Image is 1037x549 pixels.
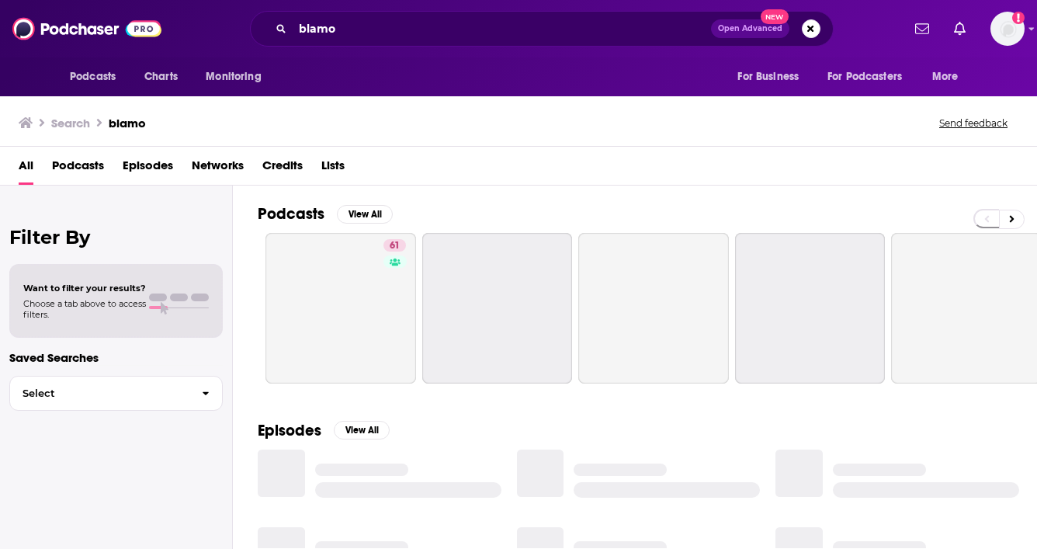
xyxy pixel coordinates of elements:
[390,238,400,254] span: 61
[192,153,244,185] a: Networks
[711,19,789,38] button: Open AdvancedNew
[9,226,223,248] h2: Filter By
[761,9,789,24] span: New
[9,376,223,411] button: Select
[109,116,146,130] h3: blamo
[293,16,711,41] input: Search podcasts, credits, & more...
[337,205,393,224] button: View All
[12,14,161,43] img: Podchaser - Follow, Share and Rate Podcasts
[10,388,189,398] span: Select
[265,233,416,384] a: 61
[718,25,782,33] span: Open Advanced
[990,12,1025,46] img: User Profile
[70,66,116,88] span: Podcasts
[737,66,799,88] span: For Business
[23,298,146,320] span: Choose a tab above to access filters.
[321,153,345,185] a: Lists
[827,66,902,88] span: For Podcasters
[909,16,935,42] a: Show notifications dropdown
[990,12,1025,46] span: Logged in as mijal
[144,66,178,88] span: Charts
[250,11,834,47] div: Search podcasts, credits, & more...
[23,283,146,294] span: Want to filter your results?
[123,153,173,185] a: Episodes
[990,12,1025,46] button: Show profile menu
[134,62,187,92] a: Charts
[258,421,390,440] a: EpisodesView All
[52,153,104,185] a: Podcasts
[727,62,818,92] button: open menu
[1012,12,1025,24] svg: Add a profile image
[258,204,324,224] h2: Podcasts
[258,204,393,224] a: PodcastsView All
[932,66,959,88] span: More
[817,62,924,92] button: open menu
[334,421,390,440] button: View All
[59,62,136,92] button: open menu
[195,62,281,92] button: open menu
[921,62,978,92] button: open menu
[206,66,261,88] span: Monitoring
[258,421,321,440] h2: Episodes
[51,116,90,130] h3: Search
[948,16,972,42] a: Show notifications dropdown
[19,153,33,185] a: All
[383,239,406,252] a: 61
[262,153,303,185] a: Credits
[935,116,1012,130] button: Send feedback
[9,350,223,365] p: Saved Searches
